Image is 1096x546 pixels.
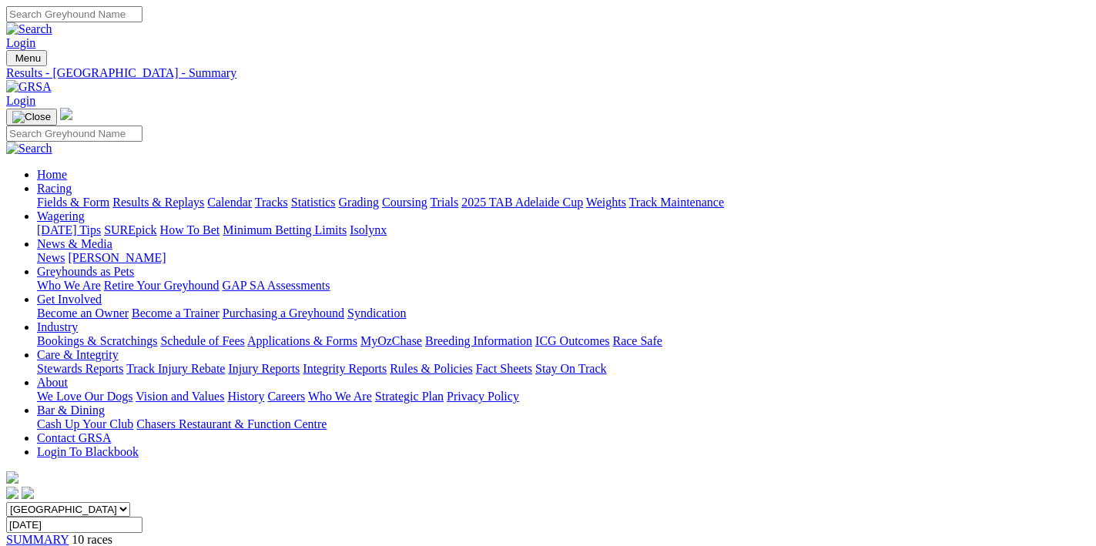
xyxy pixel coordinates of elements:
a: Applications & Forms [247,334,357,347]
input: Select date [6,517,142,533]
a: Injury Reports [228,362,300,375]
a: Weights [586,196,626,209]
a: Retire Your Greyhound [104,279,220,292]
a: We Love Our Dogs [37,390,132,403]
img: GRSA [6,80,52,94]
div: News & Media [37,251,1090,265]
a: Vision and Values [136,390,224,403]
a: Results - [GEOGRAPHIC_DATA] - Summary [6,66,1090,80]
a: SUMMARY [6,533,69,546]
a: Login To Blackbook [37,445,139,458]
button: Toggle navigation [6,50,47,66]
button: Toggle navigation [6,109,57,126]
a: Login [6,94,35,107]
a: GAP SA Assessments [223,279,330,292]
a: Privacy Policy [447,390,519,403]
div: Bar & Dining [37,417,1090,431]
a: [DATE] Tips [37,223,101,236]
a: Breeding Information [425,334,532,347]
img: logo-grsa-white.png [60,108,72,120]
a: News [37,251,65,264]
a: Strategic Plan [375,390,444,403]
img: facebook.svg [6,487,18,499]
a: Track Injury Rebate [126,362,225,375]
a: Who We Are [308,390,372,403]
a: Purchasing a Greyhound [223,306,344,320]
a: Industry [37,320,78,333]
img: Search [6,142,52,156]
a: Cash Up Your Club [37,417,133,430]
div: Wagering [37,223,1090,237]
span: 10 races [72,533,112,546]
a: Isolynx [350,223,387,236]
span: Menu [15,52,41,64]
a: History [227,390,264,403]
a: Race Safe [612,334,662,347]
input: Search [6,6,142,22]
a: Integrity Reports [303,362,387,375]
a: ICG Outcomes [535,334,609,347]
div: Care & Integrity [37,362,1090,376]
div: Racing [37,196,1090,209]
a: Fields & Form [37,196,109,209]
a: [PERSON_NAME] [68,251,166,264]
a: How To Bet [160,223,220,236]
a: Bookings & Scratchings [37,334,157,347]
a: Rules & Policies [390,362,473,375]
img: Close [12,111,51,123]
a: 2025 TAB Adelaide Cup [461,196,583,209]
a: News & Media [37,237,112,250]
a: Bar & Dining [37,404,105,417]
a: Grading [339,196,379,209]
a: About [37,376,68,389]
div: About [37,390,1090,404]
a: Contact GRSA [37,431,111,444]
img: logo-grsa-white.png [6,471,18,484]
a: Who We Are [37,279,101,292]
a: Fact Sheets [476,362,532,375]
a: Track Maintenance [629,196,724,209]
a: Greyhounds as Pets [37,265,134,278]
div: Industry [37,334,1090,348]
a: Statistics [291,196,336,209]
img: Search [6,22,52,36]
input: Search [6,126,142,142]
a: Schedule of Fees [160,334,244,347]
a: Login [6,36,35,49]
div: Greyhounds as Pets [37,279,1090,293]
a: MyOzChase [360,334,422,347]
a: Careers [267,390,305,403]
a: Care & Integrity [37,348,119,361]
div: Get Involved [37,306,1090,320]
a: Stay On Track [535,362,606,375]
a: Syndication [347,306,406,320]
a: Racing [37,182,72,195]
a: Stewards Reports [37,362,123,375]
a: Become an Owner [37,306,129,320]
a: Tracks [255,196,288,209]
a: Coursing [382,196,427,209]
a: Wagering [37,209,85,223]
a: Trials [430,196,458,209]
a: Chasers Restaurant & Function Centre [136,417,327,430]
a: Results & Replays [112,196,204,209]
a: Home [37,168,67,181]
a: Calendar [207,196,252,209]
a: Become a Trainer [132,306,220,320]
img: twitter.svg [22,487,34,499]
a: SUREpick [104,223,156,236]
a: Get Involved [37,293,102,306]
a: Minimum Betting Limits [223,223,347,236]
